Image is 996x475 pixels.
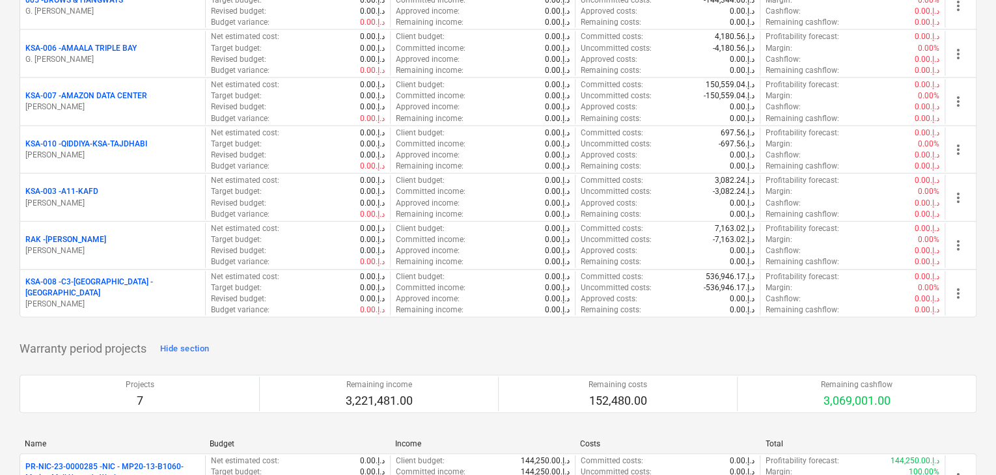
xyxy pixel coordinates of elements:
p: 0.00د.إ.‏ [360,90,385,102]
p: RAK - [PERSON_NAME] [25,234,106,245]
p: Net estimated cost : [211,271,279,282]
p: Warranty period projects [20,341,146,357]
p: Revised budget : [211,6,266,17]
p: Committed income : [396,90,465,102]
p: Approved costs : [581,6,637,17]
div: Hide section [160,342,209,357]
p: 0.00% [918,282,939,293]
p: Approved income : [396,245,460,256]
p: Budget variance : [211,65,270,76]
p: G. [PERSON_NAME] [25,54,200,65]
p: 0.00د.إ.‏ [915,305,939,316]
p: Cashflow : [766,150,801,161]
p: -4,180.56د.إ.‏ [713,43,754,54]
span: more_vert [950,94,966,109]
p: 0.00د.إ.‏ [360,79,385,90]
p: 0.00د.إ.‏ [545,186,570,197]
p: KSA-003 - A11-KAFD [25,186,98,197]
p: 0.00د.إ.‏ [915,256,939,267]
p: KSA-006 - AMAALA TRIPLE BAY [25,43,137,54]
p: 7,163.02د.إ.‏ [715,223,754,234]
p: Remaining income [346,379,413,390]
p: Profitability forecast : [766,31,839,42]
p: 0.00د.إ.‏ [360,186,385,197]
p: 0.00د.إ.‏ [730,102,754,113]
p: Remaining cashflow : [766,65,839,76]
p: Margin : [766,186,792,197]
p: Remaining costs : [581,161,641,172]
p: Remaining costs : [581,17,641,28]
p: 0.00د.إ.‏ [360,245,385,256]
p: Committed costs : [581,271,643,282]
p: Committed costs : [581,128,643,139]
p: 0.00د.إ.‏ [730,256,754,267]
p: 0.00د.إ.‏ [360,175,385,186]
p: Uncommitted costs : [581,186,652,197]
p: 3,069,001.00 [821,393,892,409]
p: 0.00د.إ.‏ [545,305,570,316]
p: KSA-008 - C3-[GEOGRAPHIC_DATA] -[GEOGRAPHIC_DATA] [25,277,200,299]
p: Net estimated cost : [211,79,279,90]
p: [PERSON_NAME] [25,150,200,161]
p: 0.00د.إ.‏ [915,79,939,90]
p: 0.00د.إ.‏ [545,175,570,186]
p: Remaining income : [396,65,463,76]
p: Approved income : [396,150,460,161]
p: Revised budget : [211,245,266,256]
p: 144,250.00د.إ.‏ [891,455,939,467]
p: 0.00د.إ.‏ [360,113,385,124]
p: 0.00د.إ.‏ [360,161,385,172]
p: 0.00د.إ.‏ [730,54,754,65]
div: KSA-006 -AMAALA TRIPLE BAYG. [PERSON_NAME] [25,43,200,65]
p: Committed income : [396,186,465,197]
p: Target budget : [211,282,262,293]
p: 0.00د.إ.‏ [730,150,754,161]
p: Committed costs : [581,175,643,186]
p: 0.00د.إ.‏ [545,31,570,42]
p: 536,946.17د.إ.‏ [706,271,754,282]
div: Income [395,439,570,448]
p: Target budget : [211,234,262,245]
p: Uncommitted costs : [581,90,652,102]
p: 0.00د.إ.‏ [545,65,570,76]
p: 0.00% [918,43,939,54]
p: 0.00د.إ.‏ [545,139,570,150]
div: Total [766,439,940,448]
p: 0.00د.إ.‏ [730,245,754,256]
p: Client budget : [396,271,445,282]
p: Remaining income : [396,161,463,172]
p: 0.00د.إ.‏ [545,17,570,28]
p: 0.00د.إ.‏ [360,31,385,42]
p: 0.00د.إ.‏ [545,79,570,90]
p: 0.00د.إ.‏ [730,293,754,305]
p: Approved costs : [581,198,637,209]
p: Committed income : [396,139,465,150]
p: Approved costs : [581,102,637,113]
p: Margin : [766,234,792,245]
p: 0.00د.إ.‏ [545,6,570,17]
p: 0.00د.إ.‏ [915,209,939,220]
p: Committed income : [396,234,465,245]
p: Profitability forecast : [766,223,839,234]
p: Budget variance : [211,305,270,316]
span: more_vert [950,238,966,253]
p: Budget variance : [211,161,270,172]
p: 0.00د.إ.‏ [730,113,754,124]
p: 0.00د.إ.‏ [730,65,754,76]
p: 0.00د.إ.‏ [915,65,939,76]
p: 0.00د.إ.‏ [915,102,939,113]
p: Profitability forecast : [766,455,839,467]
p: 0.00د.إ.‏ [545,282,570,293]
p: 0.00د.إ.‏ [545,271,570,282]
p: Projects [126,379,154,390]
p: Approved income : [396,198,460,209]
p: 0.00د.إ.‏ [360,65,385,76]
p: Client budget : [396,175,445,186]
p: 0.00د.إ.‏ [545,198,570,209]
p: 0.00د.إ.‏ [360,102,385,113]
p: Remaining cashflow [821,379,892,390]
p: 0.00د.إ.‏ [915,293,939,305]
p: -150,559.04د.إ.‏ [704,90,754,102]
p: 0.00د.إ.‏ [360,150,385,161]
p: Uncommitted costs : [581,234,652,245]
